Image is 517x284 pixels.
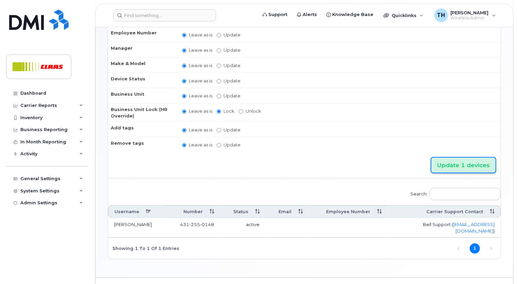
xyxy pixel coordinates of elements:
input: Find something... [113,9,216,21]
th: Manager [108,42,176,57]
label: Update [217,93,240,99]
input: Leave as is [182,33,186,37]
input: Leave as is [182,79,186,83]
input: Search: [430,188,501,200]
div: Torey Hadland [430,9,501,22]
th: Add tags [108,122,176,137]
span: 431 [180,222,214,227]
input: Leave as is [182,109,186,114]
a: Knowledge Base [322,8,378,21]
th: Make & Model [108,57,176,73]
input: Update [217,128,221,132]
th: Employee Number: activate to sort column ascending [309,205,388,218]
label: Leave as is [182,93,212,99]
input: Update [217,79,221,83]
input: Update [217,33,221,37]
td: [PERSON_NAME] [108,218,164,238]
a: Alerts [292,8,322,21]
th: Email: activate to sort column ascending [266,205,309,218]
label: Leave as is [182,142,212,148]
span: Support [268,11,287,18]
a: Next [486,243,496,254]
span: [PERSON_NAME] [451,10,489,15]
input: Update [217,143,221,147]
th: Status: activate to sort column ascending [220,205,266,218]
div: Showing 1 to 1 of 1 entries [108,242,179,254]
th: Remove tags [108,137,176,152]
span: 0148 [200,222,214,227]
label: Update [217,78,240,84]
label: Leave as is [182,62,212,69]
label: Update [217,47,240,53]
span: Quicklinks [392,13,416,18]
input: Update [217,94,221,98]
th: Device Status [108,73,176,88]
label: Unlock [239,108,261,114]
th: Employee Number [108,27,176,42]
input: Leave as is [182,128,186,132]
label: Update [217,127,240,133]
label: Leave as is [182,127,212,133]
label: Update [217,62,240,69]
span: Knowledge Base [332,11,373,18]
input: Leave as is [182,94,186,98]
span: Wireless Admin [451,15,489,21]
th: Business Unit Lock (HR Override) [108,103,176,122]
div: Quicklinks [379,9,428,22]
td: Bell Support ( ) [388,218,501,238]
input: Leave as is [182,64,186,68]
label: Leave as is [182,78,212,84]
span: 255 [190,222,200,227]
span: Alerts [303,11,317,18]
label: Update [217,32,240,38]
input: Leave as is [182,48,186,53]
span: TH [437,11,445,19]
td: active [220,218,266,238]
th: Number: activate to sort column ascending [164,205,220,218]
th: Carrier Support Contact: activate to sort column ascending [388,205,501,218]
a: 1 [470,243,480,254]
a: Previous [453,243,464,254]
input: Update [217,64,221,68]
th: Business Unit [108,88,176,103]
label: Search: [406,184,501,203]
label: Update [217,142,240,148]
input: Update 1 devices [431,158,496,173]
input: Unlock [239,109,243,114]
input: Update [217,48,221,53]
a: Support [258,8,292,21]
label: Lock [217,108,234,114]
th: Username: activate to sort column descending [108,205,164,218]
label: Leave as is [182,32,212,38]
a: [EMAIL_ADDRESS][DOMAIN_NAME] [453,222,495,234]
input: Leave as is [182,143,186,147]
label: Leave as is [182,108,212,114]
input: Lock [217,109,221,114]
label: Leave as is [182,47,212,53]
